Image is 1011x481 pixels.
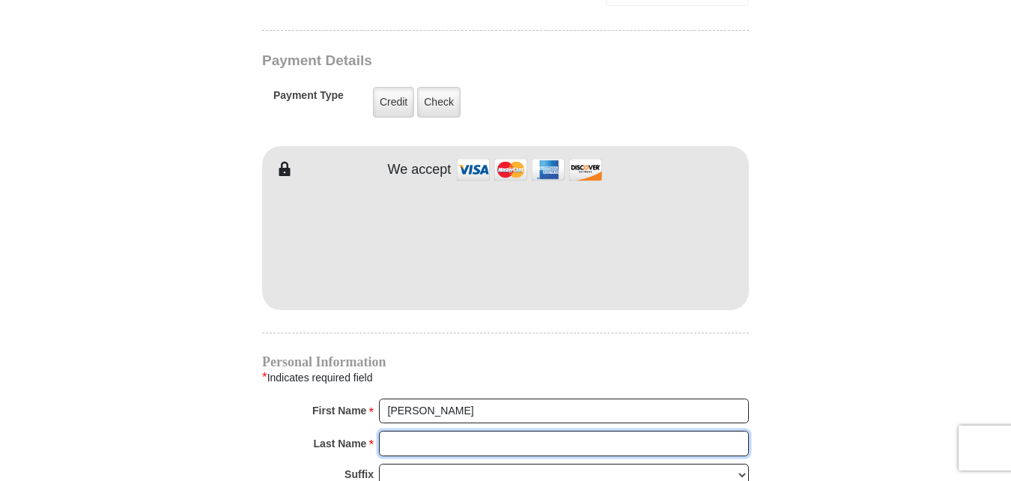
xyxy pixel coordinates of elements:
h4: Personal Information [262,356,749,368]
h4: We accept [388,162,452,178]
div: Indicates required field [262,368,749,387]
label: Credit [373,87,414,118]
h5: Payment Type [273,89,344,109]
h3: Payment Details [262,52,644,70]
strong: First Name [312,400,366,421]
img: credit cards accepted [455,154,604,186]
strong: Last Name [314,433,367,454]
label: Check [417,87,461,118]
